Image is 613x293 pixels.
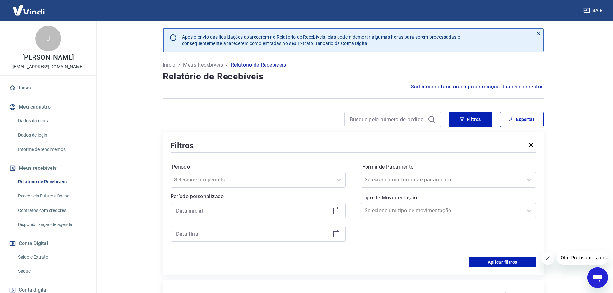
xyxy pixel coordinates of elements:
a: Saiba como funciona a programação dos recebimentos [411,83,544,91]
span: Olá! Precisa de ajuda? [4,5,54,10]
h4: Relatório de Recebíveis [163,70,544,83]
img: Vindi [8,0,50,20]
a: Meus Recebíveis [183,61,223,69]
a: Disponibilização de agenda [15,218,88,231]
p: / [226,61,228,69]
button: Sair [582,5,605,16]
p: / [178,61,181,69]
a: Relatório de Recebíveis [15,175,88,188]
label: Forma de Pagamento [362,163,535,171]
a: Contratos com credores [15,204,88,217]
p: [EMAIL_ADDRESS][DOMAIN_NAME] [13,63,84,70]
h5: Filtros [171,141,194,151]
button: Aplicar filtros [469,257,536,267]
iframe: Botão para abrir a janela de mensagens [587,267,608,288]
a: Saque [15,265,88,278]
iframe: Mensagem da empresa [557,251,608,265]
button: Conta Digital [8,236,88,251]
a: Saldo e Extrato [15,251,88,264]
label: Tipo de Movimentação [362,194,535,202]
div: J [35,26,61,51]
label: Período [172,163,344,171]
button: Meus recebíveis [8,161,88,175]
p: Após o envio das liquidações aparecerem no Relatório de Recebíveis, elas podem demorar algumas ho... [182,34,460,47]
button: Exportar [500,112,544,127]
a: Dados da conta [15,114,88,127]
a: Recebíveis Futuros Online [15,189,88,203]
button: Filtros [449,112,492,127]
a: Início [163,61,176,69]
p: [PERSON_NAME] [22,54,74,61]
input: Busque pelo número do pedido [350,114,425,124]
input: Data final [176,229,330,239]
a: Início [8,81,88,95]
p: Relatório de Recebíveis [231,61,286,69]
button: Meu cadastro [8,100,88,114]
input: Data inicial [176,206,330,215]
iframe: Fechar mensagem [541,252,554,265]
p: Período personalizado [171,193,346,200]
a: Dados de login [15,129,88,142]
a: Informe de rendimentos [15,143,88,156]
